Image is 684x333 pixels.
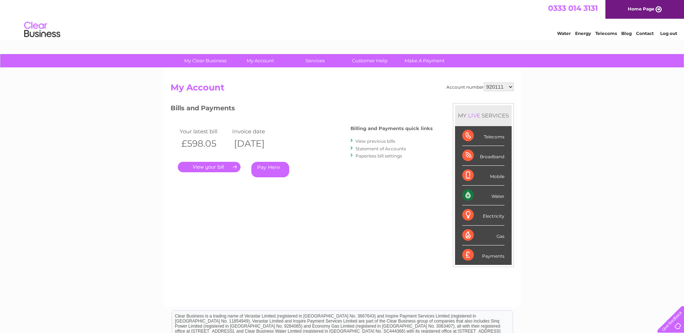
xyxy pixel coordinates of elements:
[462,226,504,245] div: Gas
[230,54,290,67] a: My Account
[462,146,504,166] div: Broadband
[171,83,514,96] h2: My Account
[462,186,504,205] div: Water
[548,4,598,13] a: 0333 014 3131
[462,205,504,225] div: Electricity
[178,136,230,151] th: £598.05
[340,54,400,67] a: Customer Help
[350,126,433,131] h4: Billing and Payments quick links
[621,31,632,36] a: Blog
[462,166,504,186] div: Mobile
[230,136,283,151] th: [DATE]
[575,31,591,36] a: Energy
[251,162,289,177] a: Pay Here
[455,105,512,126] div: MY SERVICES
[356,153,402,159] a: Paperless bill settings
[172,4,513,35] div: Clear Business is a trading name of Verastar Limited (registered in [GEOGRAPHIC_DATA] No. 3667643...
[24,19,61,41] img: logo.png
[230,126,283,136] td: Invoice date
[446,83,514,91] div: Account number
[660,31,677,36] a: Log out
[467,112,482,119] div: LIVE
[176,54,235,67] a: My Clear Business
[178,162,240,172] a: .
[356,146,406,151] a: Statement of Accounts
[285,54,345,67] a: Services
[595,31,617,36] a: Telecoms
[356,138,395,144] a: View previous bills
[462,126,504,146] div: Telecoms
[462,245,504,265] div: Payments
[171,103,433,116] h3: Bills and Payments
[557,31,571,36] a: Water
[636,31,654,36] a: Contact
[178,126,230,136] td: Your latest bill
[395,54,454,67] a: Make A Payment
